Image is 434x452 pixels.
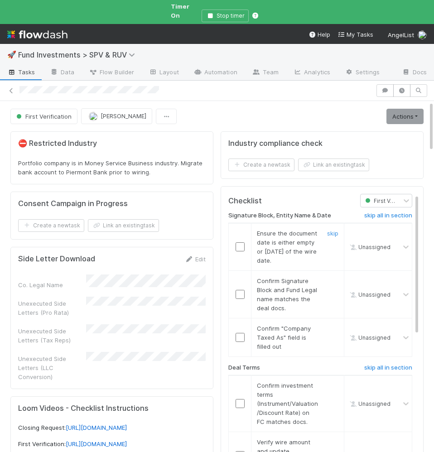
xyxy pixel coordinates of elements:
span: Confirm "Company Taxed As" field is filled out [257,325,311,350]
span: Unassigned [347,291,391,298]
h6: Signature Block, Entity Name & Date [228,212,331,219]
button: Stop timer [202,10,249,22]
span: Unassigned [347,334,391,341]
a: Layout [141,66,186,80]
img: logo-inverted-e16ddd16eac7371096b0.svg [7,27,68,42]
span: Ensure the document date is either empty or [DATE] of the wire date. [257,230,317,264]
h6: skip all in section [364,212,412,219]
span: Tasks [7,67,35,77]
span: AngelList [388,31,414,38]
button: First Verification [10,109,77,124]
span: Portfolio company is in Money Service Business industry. Migrate bank account to Piermont Bank pr... [18,159,204,176]
span: Flow Builder [89,67,134,77]
div: Unexecuted Side Letters (Pro Rata) [18,299,86,317]
span: My Tasks [338,31,373,38]
a: Data [43,66,82,80]
a: Docs [395,66,434,80]
span: Unassigned [347,244,391,250]
button: Link an existingtask [298,159,369,171]
div: Co. Legal Name [18,280,86,289]
img: avatar_55b415e2-df6a-4422-95b4-4512075a58f2.png [418,30,427,39]
a: [URL][DOMAIN_NAME] [66,424,127,431]
a: skip all in section [364,364,412,375]
h6: skip all in section [364,364,412,371]
span: Confirm investment terms (Instrument/Valuation/Discount Rate) on FC matches docs. [257,382,318,425]
a: Analytics [286,66,338,80]
button: Link an existingtask [88,219,159,232]
span: [PERSON_NAME] [101,112,146,120]
h5: Consent Campaign in Progress [18,199,128,208]
a: Team [245,66,286,80]
button: Create a newtask [228,159,294,171]
h5: Loom Videos - Checklist Instructions [18,404,206,413]
img: avatar_784ea27d-2d59-4749-b480-57d513651deb.png [89,112,98,121]
a: Edit [184,255,206,263]
h5: Checklist [228,197,262,206]
p: First Verification: [18,440,206,449]
span: Confirm Signature Block and Fund Legal name matches the deal docs. [257,277,317,312]
div: Help [309,30,330,39]
a: Automation [186,66,245,80]
span: Unassigned [347,400,391,407]
a: Settings [338,66,387,80]
a: Flow Builder [82,66,141,80]
h6: Deal Terms [228,364,260,371]
a: [URL][DOMAIN_NAME] [66,440,127,447]
a: skip [327,230,338,237]
h5: Industry compliance check [228,139,323,148]
span: 🚀 [7,51,16,58]
span: Timer On [171,2,198,20]
span: First Verification [14,113,72,120]
span: Timer On [171,3,189,19]
a: My Tasks [338,30,373,39]
div: Unexecuted Side Letters (Tax Reps) [18,327,86,345]
button: Create a newtask [18,219,84,232]
span: First Verification [363,197,417,204]
h5: ⛔ Restricted Industry [18,139,206,148]
a: Actions [386,109,424,124]
a: skip all in section [364,212,412,223]
p: Closing Request: [18,423,206,433]
div: Unexecuted Side Letters (LLC Conversion) [18,354,86,381]
span: Fund Investments > SPV & RUV [18,50,140,59]
button: [PERSON_NAME] [81,108,152,124]
h5: Side Letter Download [18,255,95,264]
